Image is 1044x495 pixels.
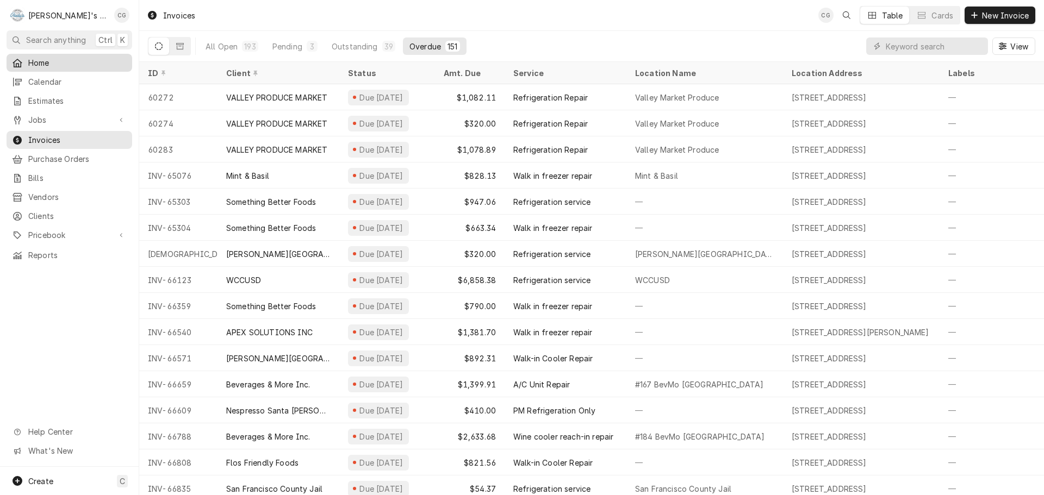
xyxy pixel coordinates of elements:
[358,431,405,442] div: Due [DATE]
[28,210,127,222] span: Clients
[358,274,405,286] div: Due [DATE]
[635,92,719,103] div: Valley Market Produce
[635,248,774,260] div: [PERSON_NAME][GEOGRAPHIC_DATA]
[635,170,678,181] div: Mint & Basil
[28,95,127,106] span: Estimates
[226,431,310,442] div: Beverages & More Inc.
[792,274,867,286] div: [STREET_ADDRESS]
[226,274,261,286] div: WCCUSD
[358,483,405,494] div: Due [DATE]
[626,345,783,371] div: —
[139,267,217,293] div: INV-66123
[635,144,719,155] div: Valley Market Produce
[435,84,505,110] div: $1,082.11
[626,293,783,319] div: —
[792,196,867,208] div: [STREET_ADDRESS]
[139,371,217,397] div: INV-66659
[7,73,132,91] a: Calendar
[886,37,983,55] input: Keyword search
[435,345,505,371] div: $892.31
[28,445,126,456] span: What's New
[7,150,132,168] a: Purchase Orders
[7,131,132,149] a: Invoices
[358,457,405,468] div: Due [DATE]
[435,319,505,345] div: $1,381.70
[818,8,834,23] div: Christine Gutierrez's Avatar
[358,118,405,129] div: Due [DATE]
[226,92,327,103] div: VALLEY PRODUCE MARKET
[26,34,86,46] span: Search anything
[980,10,1031,21] span: New Invoice
[28,76,127,87] span: Calendar
[792,118,867,129] div: [STREET_ADDRESS]
[635,118,719,129] div: Valley Market Produce
[114,8,129,23] div: CG
[435,293,505,319] div: $790.00
[358,196,405,208] div: Due [DATE]
[7,207,132,225] a: Clients
[792,248,867,260] div: [STREET_ADDRESS]
[226,379,310,390] div: Beverages & More Inc.
[513,170,593,181] div: Walk in freezer repair
[792,144,867,155] div: [STREET_ADDRESS]
[358,170,405,181] div: Due [DATE]
[28,426,126,437] span: Help Center
[10,8,25,23] div: R
[792,353,867,364] div: [STREET_ADDRESS]
[513,405,595,416] div: PM Refrigeration Only
[7,92,132,110] a: Estimates
[139,345,217,371] div: INV-66571
[513,144,588,155] div: Refrigeration Repair
[409,41,441,52] div: Overdue
[513,353,593,364] div: Walk-in Cooler Repair
[792,379,867,390] div: [STREET_ADDRESS]
[1008,41,1030,52] span: View
[792,405,867,416] div: [STREET_ADDRESS]
[139,110,217,136] div: 60274
[226,144,327,155] div: VALLEY PRODUCE MARKET
[10,8,25,23] div: Rudy's Commercial Refrigeration's Avatar
[226,405,331,416] div: Nespresso Santa [PERSON_NAME]
[226,170,269,181] div: Mint & Basil
[226,67,328,79] div: Client
[358,300,405,312] div: Due [DATE]
[435,162,505,189] div: $828.13
[435,215,505,241] div: $663.34
[435,449,505,475] div: $821.56
[139,189,217,215] div: INV-65303
[435,397,505,423] div: $410.00
[358,248,405,260] div: Due [DATE]
[226,300,316,312] div: Something Better Foods
[626,189,783,215] div: —
[435,267,505,293] div: $6,858.38
[226,222,316,234] div: Something Better Foods
[114,8,129,23] div: Christine Gutierrez's Avatar
[635,431,765,442] div: #184 BevMo [GEOGRAPHIC_DATA]
[435,241,505,267] div: $320.00
[635,67,772,79] div: Location Name
[139,215,217,241] div: INV-65304
[7,111,132,129] a: Go to Jobs
[358,92,405,103] div: Due [DATE]
[226,327,313,338] div: APEX SOLUTIONS INC
[435,136,505,162] div: $1,078.89
[7,442,132,460] a: Go to What's New
[226,248,331,260] div: [PERSON_NAME][GEOGRAPHIC_DATA]
[226,457,299,468] div: Flos Friendly Foods
[792,457,867,468] div: [STREET_ADDRESS]
[792,92,867,103] div: [STREET_ADDRESS]
[513,118,588,129] div: Refrigeration Repair
[226,353,331,364] div: [PERSON_NAME][GEOGRAPHIC_DATA]
[513,379,570,390] div: A/C Unit Repair
[838,7,855,24] button: Open search
[139,136,217,162] div: 60283
[139,84,217,110] div: 60272
[358,405,405,416] div: Due [DATE]
[120,475,125,487] span: C
[226,483,322,494] div: San Francisco County Jail
[435,110,505,136] div: $320.00
[28,134,127,146] span: Invoices
[7,246,132,264] a: Reports
[792,483,867,494] div: [STREET_ADDRESS]
[332,41,378,52] div: Outstanding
